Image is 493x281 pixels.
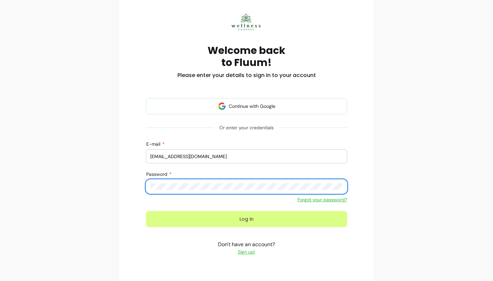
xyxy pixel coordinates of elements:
span: Or enter your credentials [214,122,279,134]
a: Forgot your password? [297,196,347,203]
h1: Welcome back to Fluum! [208,45,285,69]
h2: Please enter your details to sign in to your account [177,71,316,79]
input: Password [150,183,343,190]
p: Don't have an account? [218,240,275,255]
span: E-mail [146,141,162,147]
a: Sign up! [218,249,275,255]
button: Continue with Google [146,98,347,114]
input: E-mail [150,153,343,160]
img: Fluum logo [230,9,263,35]
img: avatar [218,102,226,110]
button: Log in [146,211,347,227]
span: Password [146,171,169,177]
